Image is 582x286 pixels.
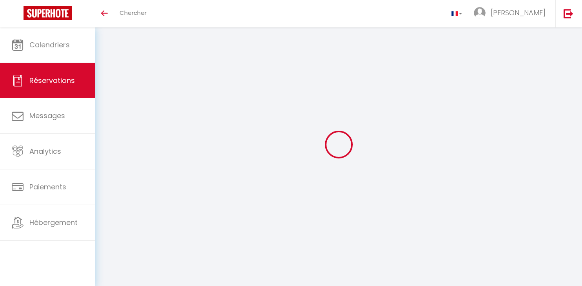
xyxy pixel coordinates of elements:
[29,146,61,156] span: Analytics
[29,40,70,50] span: Calendriers
[474,7,486,19] img: ...
[120,9,147,17] span: Chercher
[491,8,546,18] span: [PERSON_NAME]
[29,218,78,227] span: Hébergement
[564,9,573,18] img: logout
[29,76,75,85] span: Réservations
[29,182,66,192] span: Paiements
[29,111,65,121] span: Messages
[24,6,72,20] img: Super Booking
